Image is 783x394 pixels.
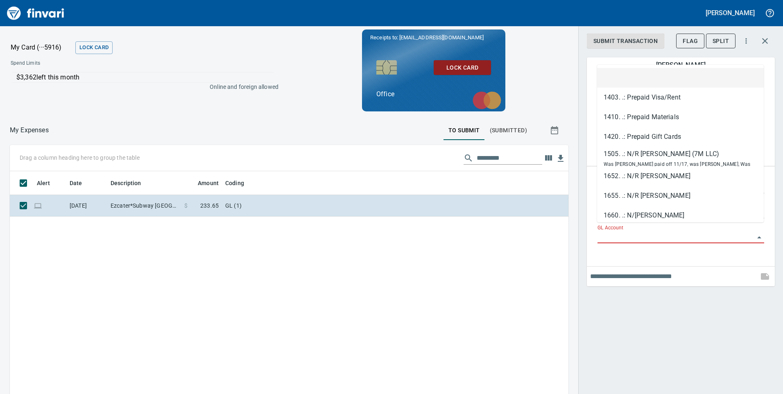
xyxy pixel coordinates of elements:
label: GL Account [597,226,623,231]
span: Date [70,178,82,188]
button: Close transaction [755,31,775,51]
span: Description [111,178,141,188]
button: [PERSON_NAME] [704,7,757,19]
button: Lock Card [434,60,491,75]
img: Finvari [5,3,66,23]
span: Amount [198,178,219,188]
button: Split [706,34,735,49]
li: 1410. .: Prepaid Materials [597,107,764,127]
span: Flag [683,36,698,46]
span: Coding [225,178,244,188]
p: My Expenses [10,125,49,135]
p: Office [376,89,491,99]
span: Lock Card [440,63,484,73]
td: GL (1) [222,195,427,217]
span: Submit Transaction [593,36,658,46]
span: Split [713,36,729,46]
span: Amount [187,178,219,188]
span: [EMAIL_ADDRESS][DOMAIN_NAME] [398,34,484,41]
li: 1652. .: N/R [PERSON_NAME] [597,166,764,186]
span: Lock Card [79,43,109,52]
span: Alert [37,178,61,188]
span: 233.65 [200,202,219,210]
span: Spend Limits [11,59,158,68]
h5: [PERSON_NAME] [706,9,755,17]
span: Alert [37,178,50,188]
span: (Submitted) [490,125,527,136]
td: [DATE] [66,195,107,217]
p: My Card (···5916) [11,43,72,52]
button: Close [754,232,765,243]
button: Submit Transaction [587,34,664,49]
span: Date [70,178,93,188]
p: $3,362 left this month [16,72,273,82]
button: Lock Card [75,41,113,54]
button: Flag [676,34,704,49]
li: 1660. .: N/[PERSON_NAME] [597,206,764,225]
span: Online transaction [34,203,42,208]
span: Description [111,178,152,188]
nav: breadcrumb [10,125,49,135]
button: Choose columns to display [542,152,554,164]
li: 1403. .: Prepaid Visa/Rent [597,88,764,107]
span: To Submit [448,125,480,136]
button: More [737,32,755,50]
p: Online and foreign allowed [4,83,278,91]
h5: [PERSON_NAME] [656,61,705,69]
p: Drag a column heading here to group the table [20,154,140,162]
div: 1505. .: N/R [PERSON_NAME] (7M LLC) [604,149,757,159]
p: Receipts to: [370,34,497,42]
span: Was [PERSON_NAME] paid off 11/17, was [PERSON_NAME], Was [PERSON_NAME] paid off 07/24 [604,161,751,177]
span: $ [184,202,188,210]
li: 1420. .: Prepaid Gift Cards [597,127,764,147]
button: Download Table [554,152,567,165]
li: 1655. .: N/R [PERSON_NAME] [597,186,764,206]
span: Coding [225,178,255,188]
img: mastercard.svg [468,87,505,113]
td: Ezcater*Subway [GEOGRAPHIC_DATA] [GEOGRAPHIC_DATA] [107,195,181,217]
